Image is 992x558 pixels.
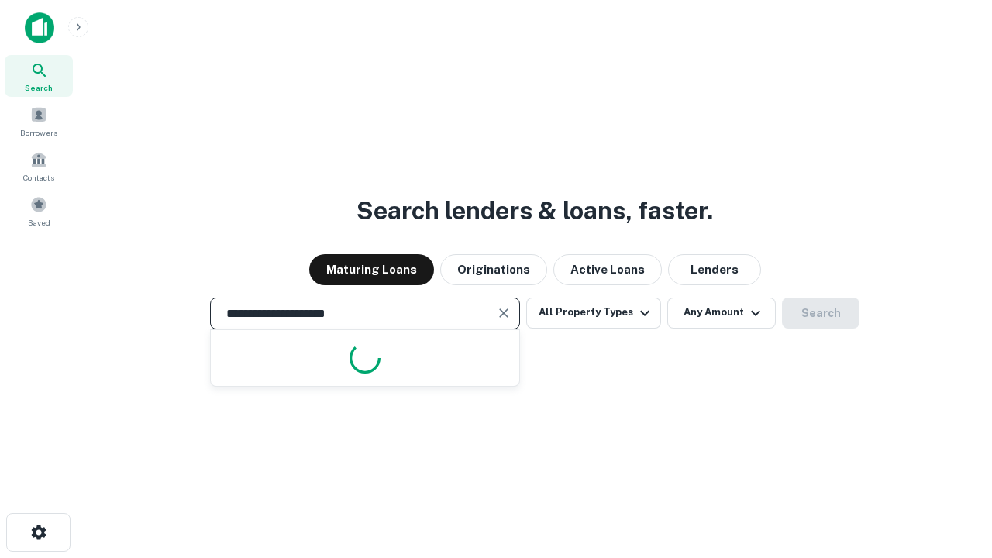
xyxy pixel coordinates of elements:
[526,298,661,329] button: All Property Types
[28,216,50,229] span: Saved
[553,254,662,285] button: Active Loans
[356,192,713,229] h3: Search lenders & loans, faster.
[667,298,776,329] button: Any Amount
[25,12,54,43] img: capitalize-icon.png
[914,434,992,508] iframe: Chat Widget
[440,254,547,285] button: Originations
[309,254,434,285] button: Maturing Loans
[493,302,515,324] button: Clear
[5,55,73,97] a: Search
[20,126,57,139] span: Borrowers
[5,100,73,142] a: Borrowers
[25,81,53,94] span: Search
[5,145,73,187] a: Contacts
[23,171,54,184] span: Contacts
[668,254,761,285] button: Lenders
[5,190,73,232] a: Saved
